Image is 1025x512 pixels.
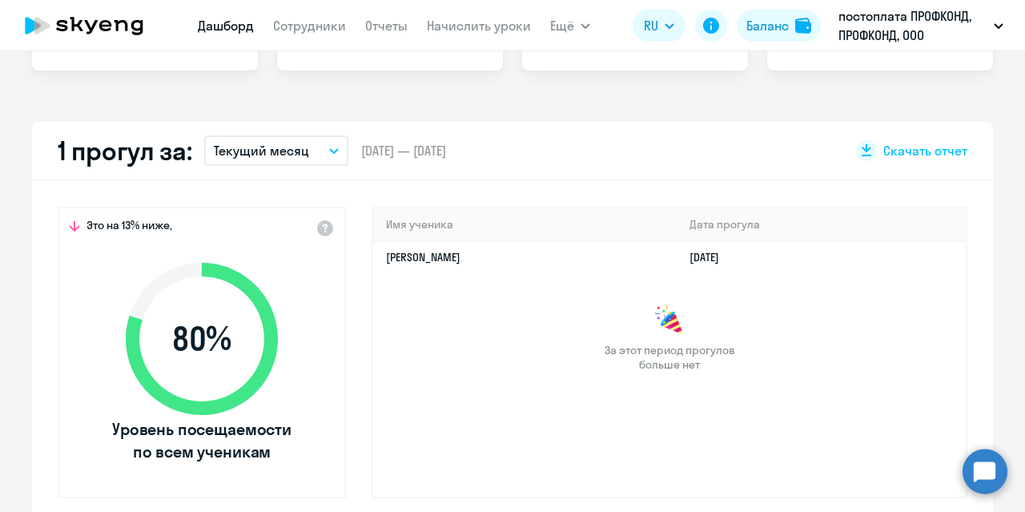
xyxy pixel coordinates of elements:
[550,10,590,42] button: Ещё
[883,142,967,159] span: Скачать отчет
[58,135,191,167] h2: 1 прогул за:
[644,16,658,35] span: RU
[361,142,446,159] span: [DATE] — [DATE]
[365,18,408,34] a: Отчеты
[838,6,987,45] p: постоплата ПРОФКОНД, ПРОФКОНД, ООО
[795,18,811,34] img: balance
[110,418,294,463] span: Уровень посещаемости по всем ученикам
[746,16,789,35] div: Баланс
[273,18,346,34] a: Сотрудники
[373,208,677,241] th: Имя ученика
[110,320,294,358] span: 80 %
[386,250,460,264] a: [PERSON_NAME]
[677,208,966,241] th: Дата прогула
[214,141,309,160] p: Текущий месяц
[204,135,348,166] button: Текущий месяц
[633,10,685,42] button: RU
[653,304,685,337] img: congrats
[602,343,737,372] span: За этот период прогулов больше нет
[830,6,1011,45] button: постоплата ПРОФКОНД, ПРОФКОНД, ООО
[689,250,732,264] a: [DATE]
[737,10,821,42] button: Балансbalance
[86,218,172,237] span: Это на 13% ниже,
[198,18,254,34] a: Дашборд
[550,16,574,35] span: Ещё
[427,18,531,34] a: Начислить уроки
